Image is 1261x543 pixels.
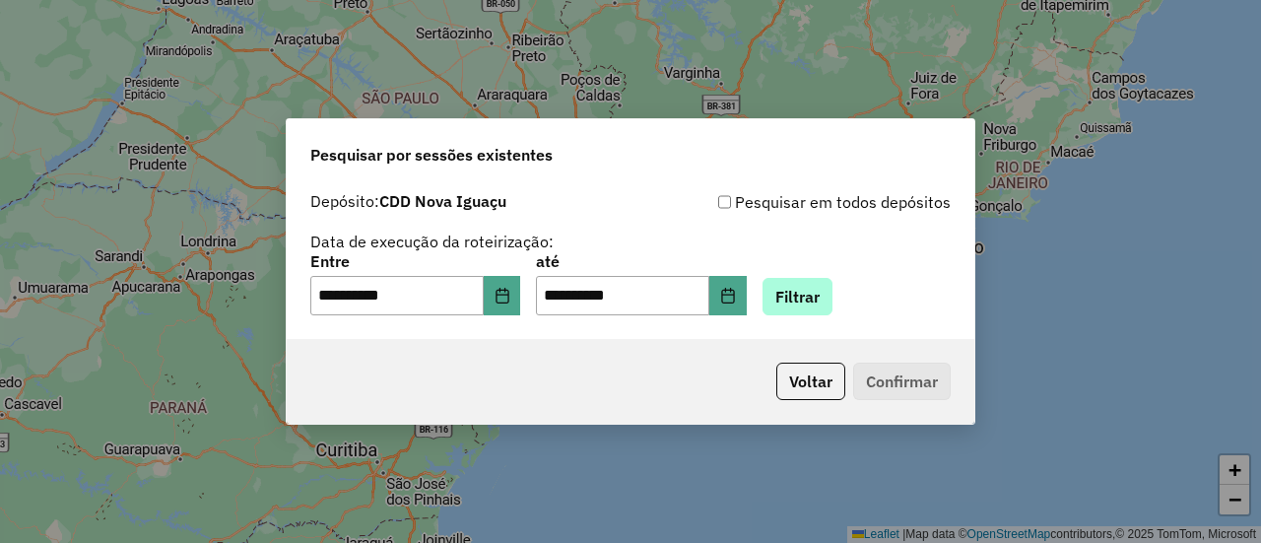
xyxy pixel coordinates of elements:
[630,190,951,214] div: Pesquisar em todos depósitos
[484,276,521,315] button: Choose Date
[310,189,506,213] label: Depósito:
[310,249,520,273] label: Entre
[310,230,554,253] label: Data de execução da roteirização:
[776,363,845,400] button: Voltar
[379,191,506,211] strong: CDD Nova Iguaçu
[709,276,747,315] button: Choose Date
[763,278,832,315] button: Filtrar
[310,143,553,167] span: Pesquisar por sessões existentes
[536,249,746,273] label: até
